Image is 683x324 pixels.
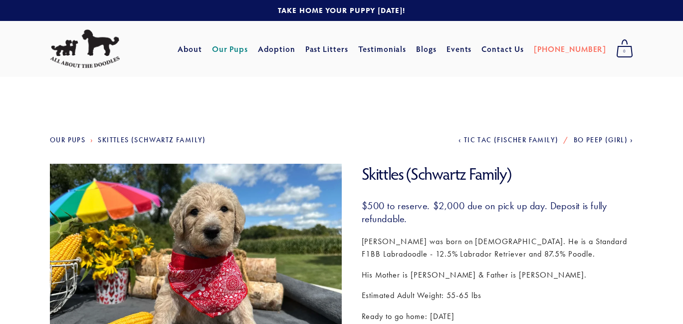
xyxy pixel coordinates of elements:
[50,29,120,68] img: All About The Doodles
[362,199,634,225] h3: $500 to reserve. $2,000 due on pick up day. Deposit is fully refundable.
[458,136,558,144] a: Tic Tac (Fischer Family)
[481,40,524,58] a: Contact Us
[464,136,559,144] span: Tic Tac (Fischer Family)
[574,136,633,144] a: Bo Peep (Girl)
[611,36,638,61] a: 0 items in cart
[534,40,606,58] a: [PHONE_NUMBER]
[447,40,472,58] a: Events
[212,40,248,58] a: Our Pups
[50,136,85,144] a: Our Pups
[416,40,437,58] a: Blogs
[362,289,634,302] p: Estimated Adult Weight: 55-65 lbs
[358,40,407,58] a: Testimonials
[362,235,634,261] p: [PERSON_NAME] was born on [DEMOGRAPHIC_DATA]. He is a Standard F1BB Labradoodle - 12.5% Labrador ...
[362,269,634,282] p: His Mother is [PERSON_NAME] & Father is [PERSON_NAME].
[362,310,634,323] p: Ready to go home: [DATE]
[178,40,202,58] a: About
[258,40,295,58] a: Adoption
[616,45,633,58] span: 0
[305,43,349,54] a: Past Litters
[98,136,206,144] a: Skittles (Schwartz Family)
[362,164,634,184] h1: Skittles (Schwartz Family)
[574,136,628,144] span: Bo Peep (Girl)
